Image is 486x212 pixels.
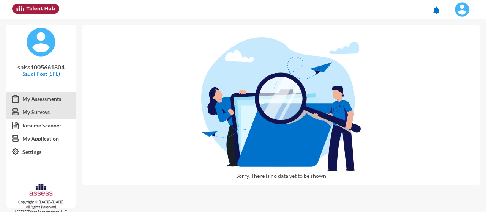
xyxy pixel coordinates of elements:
[26,27,56,57] img: default%20profile%20image.svg
[432,6,441,15] mat-icon: notifications
[12,71,70,77] p: Saudi Post (SPL)
[6,119,76,132] a: Resume Scanner
[6,92,76,106] a: My Assessments
[6,132,76,146] a: My Application
[6,145,76,159] a: Settings
[29,183,53,198] img: assesscompany-logo.png
[12,63,70,71] p: splss1005661804
[201,173,360,185] p: Sorry, There is no data yet to be shown
[6,105,76,119] a: My Surveys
